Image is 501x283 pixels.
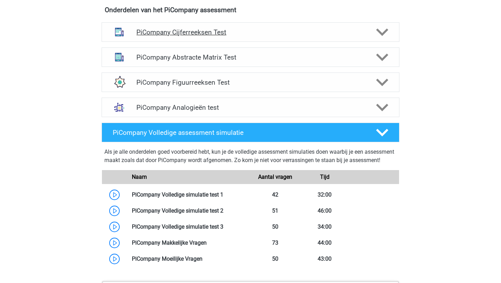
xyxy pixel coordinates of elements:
img: cijferreeksen [110,23,128,41]
a: cijferreeksen PiCompany Cijferreeksen Test [99,22,402,42]
img: analogieen [110,98,128,116]
img: abstracte matrices [110,48,128,66]
h4: Onderdelen van het PiCompany assessment [105,6,396,14]
h4: PiCompany Analogieën test [136,104,364,112]
div: Als je alle onderdelen goed voorbereid hebt, kun je de volledige assessment simulaties doen waarb... [104,148,397,167]
a: analogieen PiCompany Analogieën test [99,98,402,117]
a: figuurreeksen PiCompany Figuurreeksen Test [99,72,402,92]
a: abstracte matrices PiCompany Abstracte Matrix Test [99,47,402,67]
div: Aantal vragen [250,173,300,181]
div: PiCompany Volledige simulatie test 2 [127,207,250,215]
div: Tijd [300,173,349,181]
div: PiCompany Volledige simulatie test 3 [127,223,250,231]
div: PiCompany Moeilijke Vragen [127,255,250,263]
div: PiCompany Volledige simulatie test 1 [127,191,250,199]
img: figuurreeksen [110,73,128,91]
h4: PiCompany Volledige assessment simulatie [113,129,365,137]
div: PiCompany Makkelijke Vragen [127,239,250,247]
h4: PiCompany Figuurreeksen Test [136,78,364,86]
div: Naam [127,173,250,181]
h4: PiCompany Abstracte Matrix Test [136,53,364,61]
h4: PiCompany Cijferreeksen Test [136,28,364,36]
a: PiCompany Volledige assessment simulatie [99,123,402,142]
